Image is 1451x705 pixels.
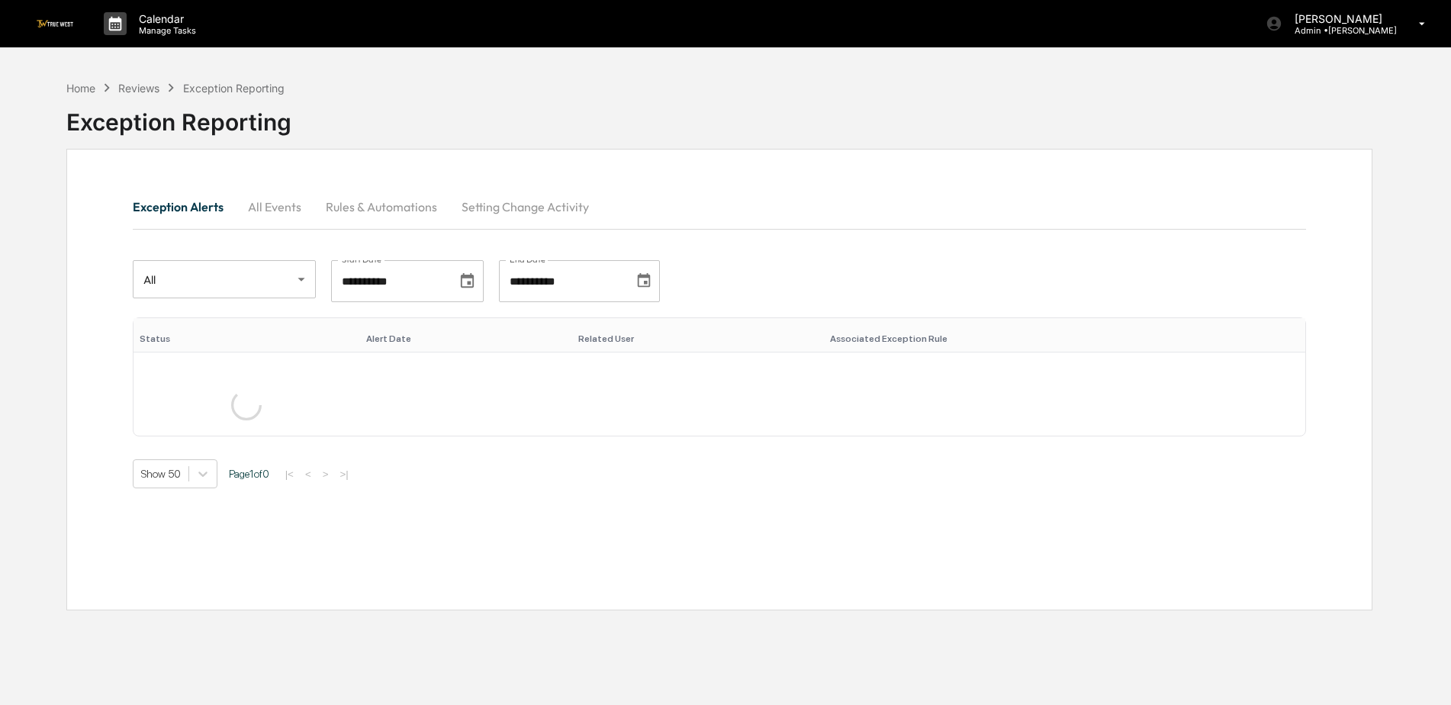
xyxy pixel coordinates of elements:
p: Manage Tasks [127,25,204,36]
button: |< [281,468,298,481]
button: Exception Alerts [133,188,236,225]
button: Choose date, selected date is Jan 1, 2024 [452,266,481,295]
button: >| [335,468,352,481]
button: Setting Change Activity [449,188,601,225]
p: Admin • [PERSON_NAME] [1282,25,1397,36]
button: Choose date, selected date is Dec 31, 2025 [629,266,658,295]
div: Toggle SortBy [140,333,354,344]
img: logo [37,20,73,27]
button: < [301,468,316,481]
div: Toggle SortBy [578,333,818,344]
p: Calendar [127,12,204,25]
span: Page 1 of 0 [229,468,269,480]
div: Toggle SortBy [366,333,566,344]
div: secondary tabs example [133,188,1307,225]
div: Home [66,82,95,95]
div: Exception Reporting [66,96,1372,136]
p: [PERSON_NAME] [1282,12,1397,25]
div: Reviews [118,82,159,95]
div: Exception Reporting [183,82,285,95]
button: > [318,468,333,481]
button: All Events [236,188,314,225]
div: Toggle SortBy [830,333,1299,344]
div: All [133,259,316,300]
button: Rules & Automations [314,188,449,225]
